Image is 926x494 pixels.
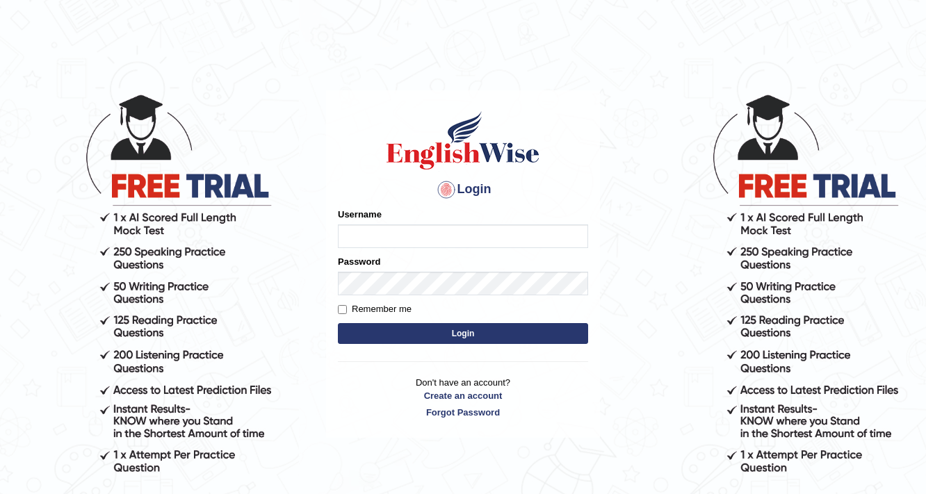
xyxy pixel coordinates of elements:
p: Don't have an account? [338,376,588,419]
label: Remember me [338,302,412,316]
a: Create an account [338,389,588,402]
label: Password [338,255,380,268]
button: Login [338,323,588,344]
h4: Login [338,179,588,201]
a: Forgot Password [338,406,588,419]
input: Remember me [338,305,347,314]
label: Username [338,208,382,221]
img: Logo of English Wise sign in for intelligent practice with AI [384,109,542,172]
